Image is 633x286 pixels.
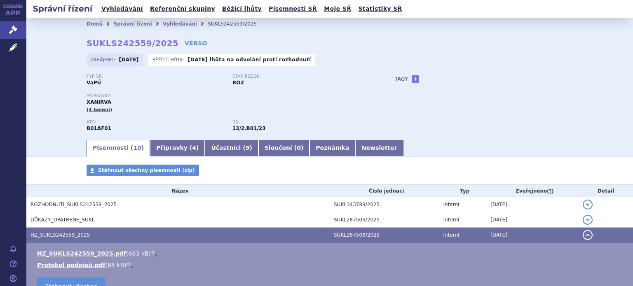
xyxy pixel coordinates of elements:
td: SUKL343789/2025 [330,197,439,212]
strong: SUKLS242559/2025 [87,38,178,48]
a: Statistiky SŘ [356,3,404,14]
button: detail [583,230,593,240]
span: Stáhnout všechny písemnosti (zip) [98,167,195,173]
a: Účastníci (9) [205,140,258,156]
a: Písemnosti (10) [87,140,150,156]
p: Přípravky: [87,93,378,98]
strong: ROZ [232,80,244,86]
button: detail [583,200,593,209]
span: Zahájeno: [91,56,117,63]
a: Písemnosti SŘ [266,3,319,14]
td: SUKL287505/2025 [330,212,439,228]
strong: gatrany a xabany vyšší síly [246,126,266,131]
span: 0 [297,144,301,151]
th: Zveřejněno [486,185,579,197]
p: Stav řízení: [232,74,370,79]
a: 🔍 [151,250,158,257]
a: Newsletter [355,140,403,156]
a: Vyhledávání [99,3,145,14]
span: ROZHODNUTÍ_SUKLS242559_2025 [30,202,117,207]
p: - [188,56,311,63]
span: 85 kB [108,262,124,268]
span: Interní [443,202,460,207]
h2: Správní řízení [26,3,99,14]
button: detail [583,215,593,225]
a: Sloučení (0) [258,140,309,156]
span: 663 kB [129,250,149,257]
a: Přípravky (4) [150,140,205,156]
a: Správní řízení [113,21,152,27]
p: Typ SŘ: [87,74,224,79]
th: Číslo jednací [330,185,439,197]
a: Protokol podpisů.pdf [37,262,105,268]
li: ( ) [37,261,625,269]
p: ATC: [87,120,224,125]
h3: Tagy [395,74,408,84]
a: Vyhledávání [163,21,197,27]
a: Běžící lhůty [220,3,264,14]
span: (4 balení) [87,107,113,112]
td: [DATE] [486,228,579,243]
p: RS: [232,120,370,125]
li: SUKLS242559/2025 [208,18,267,30]
div: , [232,120,378,132]
span: Interní [443,217,460,223]
a: HZ_SUKLS242559_2025.pdf [37,250,126,257]
li: ( ) [37,249,625,258]
strong: léčiva k terapii nebo k profylaxi tromboembolických onemocnění, přímé inhibitory faktoru Xa a tro... [232,126,244,131]
a: + [412,75,419,83]
a: Stáhnout všechny písemnosti (zip) [87,165,199,176]
th: Detail [579,185,633,197]
td: [DATE] [486,212,579,228]
td: SUKL287508/2025 [330,228,439,243]
a: Domů [87,21,103,27]
span: Běžící lhůta: [152,56,186,63]
strong: VaPÚ [87,80,101,86]
strong: [DATE] [119,57,139,63]
a: VERSO [185,39,207,47]
span: DŮKAZY_OPATŘENÉ_SÚKL [30,217,94,223]
th: Typ [439,185,487,197]
span: 4 [192,144,196,151]
strong: [DATE] [188,57,208,63]
span: HZ_SUKLS242559_2025 [30,232,90,238]
a: Moje SŘ [321,3,354,14]
a: lhůta na odvolání proti rozhodnutí [210,57,311,63]
strong: RIVAROXABAN [87,126,111,131]
span: Interní [443,232,460,238]
abbr: (?) [547,188,553,194]
td: [DATE] [486,197,579,212]
th: Název [26,185,330,197]
a: Poznámka [309,140,355,156]
span: XANIRVA [87,99,111,105]
span: 10 [133,144,141,151]
a: Referenční skupiny [148,3,218,14]
span: 9 [246,144,250,151]
a: 🔍 [126,262,133,268]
